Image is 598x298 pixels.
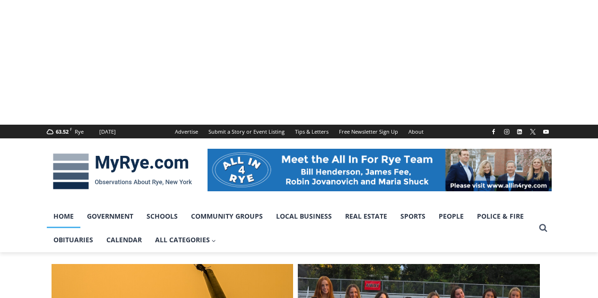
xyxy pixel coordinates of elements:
[100,228,148,252] a: Calendar
[488,126,499,137] a: Facebook
[70,127,72,132] span: F
[80,204,140,228] a: Government
[47,204,80,228] a: Home
[56,128,69,135] span: 63.52
[170,125,429,138] nav: Secondary Navigation
[47,147,198,196] img: MyRye.com
[432,204,470,228] a: People
[203,125,290,138] a: Submit a Story or Event Listing
[140,204,184,228] a: Schools
[269,204,338,228] a: Local Business
[75,128,84,136] div: Rye
[527,126,538,137] a: X
[338,204,394,228] a: Real Estate
[535,220,552,237] button: View Search Form
[334,125,403,138] a: Free Newsletter Sign Up
[47,204,535,252] nav: Primary Navigation
[148,228,223,252] a: All Categories
[470,204,530,228] a: Police & Fire
[170,125,203,138] a: Advertise
[540,126,552,137] a: YouTube
[47,228,100,252] a: Obituaries
[99,128,116,136] div: [DATE]
[184,204,269,228] a: Community Groups
[208,149,552,191] img: All in for Rye
[514,126,525,137] a: Linkedin
[403,125,429,138] a: About
[290,125,334,138] a: Tips & Letters
[155,235,217,245] span: All Categories
[394,204,432,228] a: Sports
[501,126,512,137] a: Instagram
